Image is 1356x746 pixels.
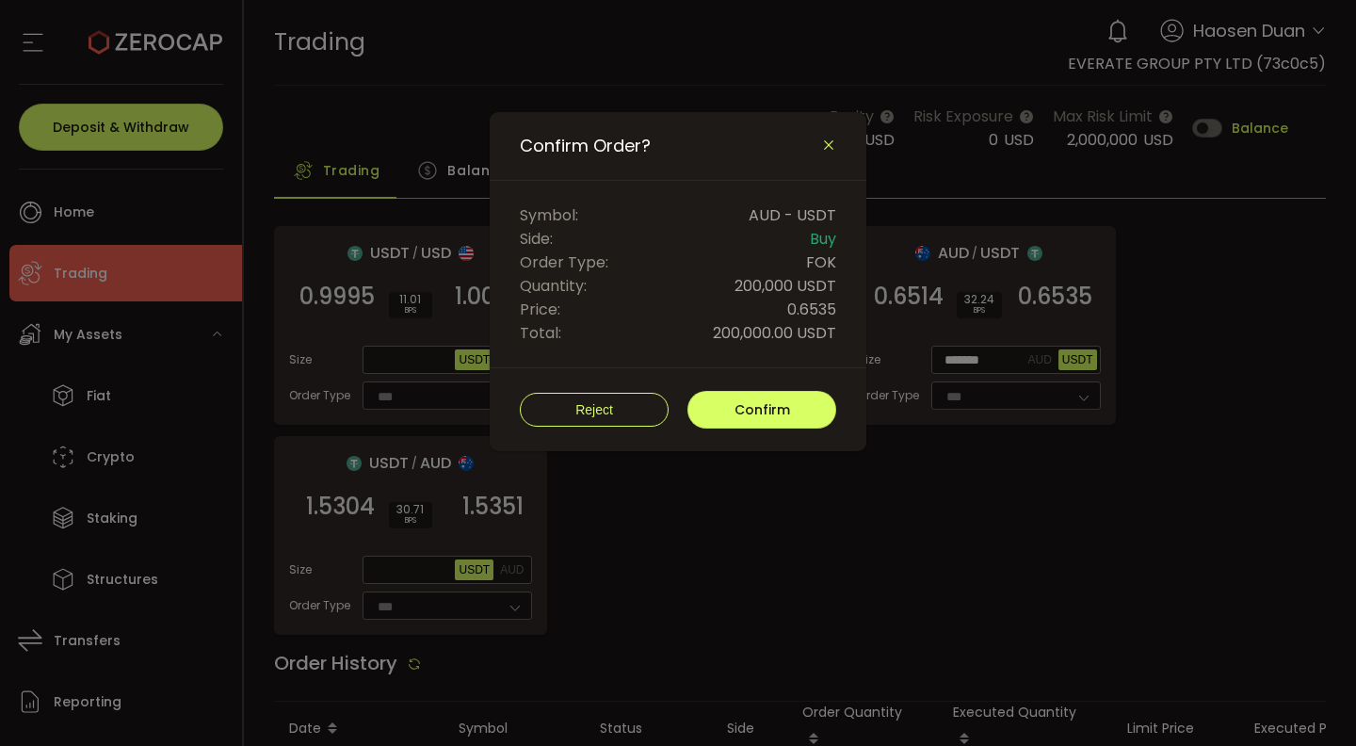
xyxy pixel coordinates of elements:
span: Confirm [734,400,790,419]
span: 200,000 USDT [734,274,836,298]
button: Confirm [687,391,836,429]
span: Price: [520,298,560,321]
div: Confirm Order? [490,112,866,451]
span: Total: [520,321,561,345]
iframe: Chat Widget [1132,543,1356,746]
button: Reject [520,393,669,427]
span: Side: [520,227,553,251]
span: AUD - USDT [749,203,836,227]
span: FOK [806,251,836,274]
span: Symbol: [520,203,578,227]
span: Quantity: [520,274,587,298]
span: Reject [575,402,613,417]
span: 0.6535 [787,298,836,321]
span: Buy [810,227,836,251]
span: Order Type: [520,251,608,274]
span: 200,000.00 USDT [713,321,836,345]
